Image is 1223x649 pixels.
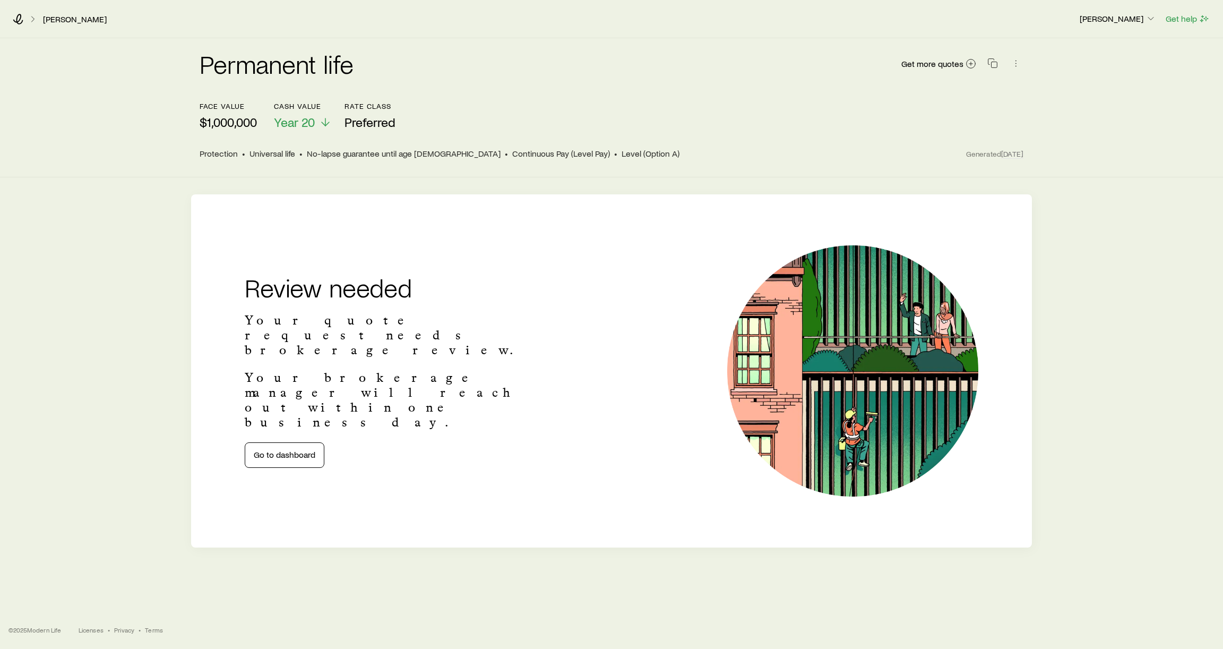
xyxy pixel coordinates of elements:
[901,58,977,70] a: Get more quotes
[108,626,110,634] span: •
[901,59,963,68] span: Get more quotes
[727,245,978,497] img: Illustration of a window cleaner.
[505,148,508,159] span: •
[200,148,238,159] span: Protection
[79,626,104,634] a: Licenses
[1079,13,1157,25] button: [PERSON_NAME]
[274,102,332,110] p: Cash Value
[200,51,354,76] h2: Permanent life
[344,115,395,130] span: Preferred
[8,626,62,634] p: © 2025 Modern Life
[274,102,332,130] button: Cash ValueYear 20
[245,370,549,430] p: Your brokerage manager will reach out within one business day.
[274,115,315,130] span: Year 20
[42,14,107,24] a: [PERSON_NAME]
[114,626,134,634] a: Privacy
[622,148,679,159] span: Level (Option A)
[614,148,617,159] span: •
[139,626,141,634] span: •
[1080,13,1156,24] p: [PERSON_NAME]
[299,148,303,159] span: •
[344,102,395,130] button: Rate ClassPreferred
[200,102,257,110] p: face value
[245,313,549,357] p: Your quote request needs brokerage review.
[1165,13,1210,25] button: Get help
[249,148,295,159] span: Universal life
[307,148,501,159] span: No-lapse guarantee until age [DEMOGRAPHIC_DATA]
[145,626,163,634] a: Terms
[344,102,395,110] p: Rate Class
[966,149,1023,159] span: Generated
[242,148,245,159] span: •
[1001,149,1023,159] span: [DATE]
[200,115,257,130] p: $1,000,000
[512,148,610,159] span: Continuous Pay (Level Pay)
[245,275,549,300] h2: Review needed
[245,442,324,468] a: Go to dashboard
